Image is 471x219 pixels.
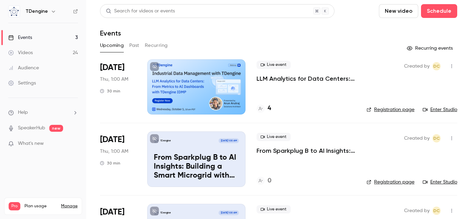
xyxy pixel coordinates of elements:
a: Enter Studio [423,179,457,186]
span: Live event [257,133,291,141]
p: TDengine [160,139,171,142]
div: Oct 1 Wed, 10:00 AM (America/Los Angeles) [100,59,136,115]
a: Enter Studio [423,106,457,113]
a: Registration page [367,179,414,186]
span: [DATE] 1:00 AM [219,210,239,215]
iframe: Noticeable Trigger [70,141,78,147]
div: Audience [8,64,39,71]
span: [DATE] 1:00 AM [219,138,239,143]
h1: Events [100,29,121,37]
p: From Sparkplug B to AI Insights: Building a Smart Microgrid with TDengine IDMP [154,153,239,180]
a: From Sparkplug B to AI Insights: Building a Smart Microgrid with TDengine IDMPTDengine[DATE] 1:00... [147,131,245,187]
button: Past [129,40,139,51]
span: Daniel Clow [432,62,441,70]
h4: 0 [268,176,271,186]
h6: TDengine [26,8,48,15]
div: Settings [8,80,36,87]
span: Daniel Clow [432,134,441,142]
span: DC [433,207,440,215]
a: SpeakerHub [18,125,45,132]
span: Thu, 1:00 AM [100,148,128,155]
li: help-dropdown-opener [8,109,78,116]
span: Daniel Clow [432,207,441,215]
span: What's new [18,140,44,147]
h4: 4 [268,104,271,113]
span: [DATE] [100,134,124,145]
span: DC [433,62,440,70]
span: Thu, 1:00 AM [100,76,128,83]
button: Schedule [421,4,457,18]
div: Events [8,34,32,41]
a: Manage [61,203,78,209]
span: [DATE] [100,207,124,218]
span: [DATE] [100,62,124,73]
div: 30 min [100,160,120,166]
span: Created by [404,207,430,215]
span: DC [433,134,440,142]
span: Created by [404,134,430,142]
button: New video [379,4,418,18]
a: LLM Analytics for Data Centers: From Metrics to AI Dashboards with TDengine IDMP [257,74,355,83]
div: Search for videos or events [106,8,175,15]
span: Plan usage [24,203,57,209]
span: Live event [257,61,291,69]
a: 4 [257,104,271,113]
a: 0 [257,176,271,186]
button: Recurring events [404,43,457,54]
a: From Sparkplug B to AI Insights: Building a Smart Microgrid with TDengine IDMP [257,147,355,155]
span: Created by [404,62,430,70]
p: TDengine [160,211,171,215]
img: TDengine [9,6,20,17]
button: Recurring [145,40,168,51]
span: Help [18,109,28,116]
a: Registration page [367,106,414,113]
span: Live event [257,205,291,213]
span: new [49,125,63,132]
div: Oct 8 Wed, 10:00 AM (America/Los Angeles) [100,131,136,187]
button: Upcoming [100,40,124,51]
div: 30 min [100,88,120,94]
span: Pro [9,202,20,210]
div: Videos [8,49,33,56]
